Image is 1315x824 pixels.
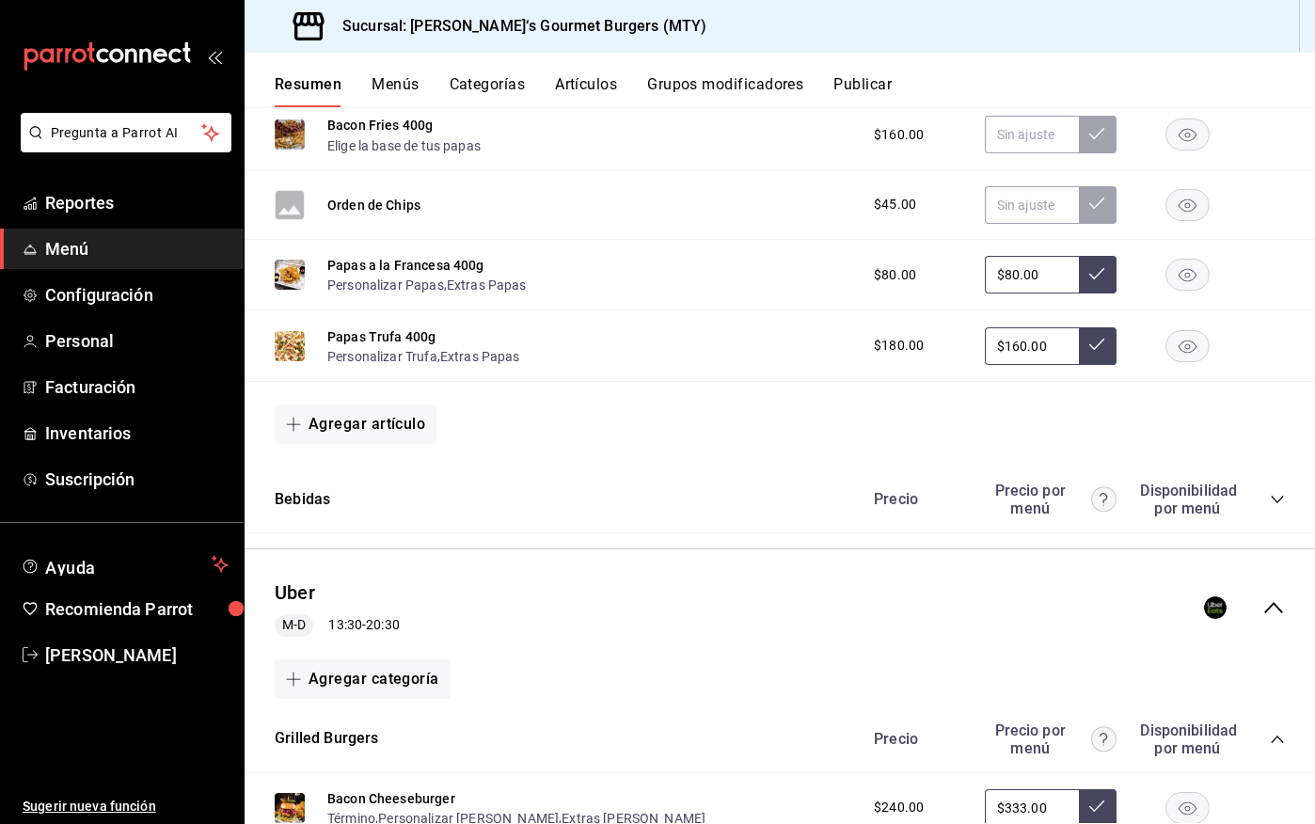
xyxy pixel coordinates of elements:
[985,256,1079,293] input: Sin ajuste
[327,346,520,366] div: ,
[275,75,1315,107] div: navigation tabs
[51,123,202,143] span: Pregunta a Parrot AI
[45,236,229,261] span: Menú
[855,730,975,748] div: Precio
[13,136,231,156] a: Pregunta a Parrot AI
[327,15,706,38] h3: Sucursal: [PERSON_NAME]‘s Gourmet Burgers (MTY)
[855,490,975,508] div: Precio
[275,119,305,150] img: Preview
[874,265,916,285] span: $80.00
[985,721,1117,757] div: Precio por menú
[275,404,436,444] button: Agregar artículo
[45,420,229,446] span: Inventarios
[1140,482,1234,517] div: Disponibilidad por menú
[207,49,222,64] button: open_drawer_menu
[45,642,229,668] span: [PERSON_NAME]
[985,327,1079,365] input: Sin ajuste
[275,793,305,823] img: Preview
[327,789,455,808] button: Bacon Cheeseburger
[23,797,229,816] span: Sugerir nueva función
[372,75,419,107] button: Menús
[327,136,481,155] button: Elige la base de tus papas
[275,614,400,637] div: 13:30 - 20:30
[447,276,527,294] button: Extras Papas
[275,75,341,107] button: Resumen
[327,327,436,346] button: Papas Trufa 400g
[275,489,330,511] button: Bebidas
[45,467,229,492] span: Suscripción
[45,282,229,308] span: Configuración
[985,482,1117,517] div: Precio por menú
[440,347,520,366] button: Extras Papas
[45,553,204,576] span: Ayuda
[1140,721,1234,757] div: Disponibilidad por menú
[245,564,1315,652] div: collapse-menu-row
[450,75,526,107] button: Categorías
[275,659,451,699] button: Agregar categoría
[327,196,420,214] button: Orden de Chips
[327,256,484,275] button: Papas a la Francesa 400g
[1270,732,1285,747] button: collapse-category-row
[985,116,1079,153] input: Sin ajuste
[327,116,433,135] button: Bacon Fries 400g
[275,579,315,607] button: Uber
[327,276,444,294] button: Personalizar Papas
[275,728,379,750] button: Grilled Burgers
[45,328,229,354] span: Personal
[275,615,313,635] span: M-D
[45,596,229,622] span: Recomienda Parrot
[327,347,437,366] button: Personalizar Trufa
[327,275,527,294] div: ,
[833,75,892,107] button: Publicar
[1270,492,1285,507] button: collapse-category-row
[555,75,617,107] button: Artículos
[874,798,924,817] span: $240.00
[874,125,924,145] span: $160.00
[647,75,803,107] button: Grupos modificadores
[45,190,229,215] span: Reportes
[985,186,1079,224] input: Sin ajuste
[275,331,305,361] img: Preview
[874,195,916,214] span: $45.00
[21,113,231,152] button: Pregunta a Parrot AI
[874,336,924,356] span: $180.00
[275,260,305,290] img: Preview
[45,374,229,400] span: Facturación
